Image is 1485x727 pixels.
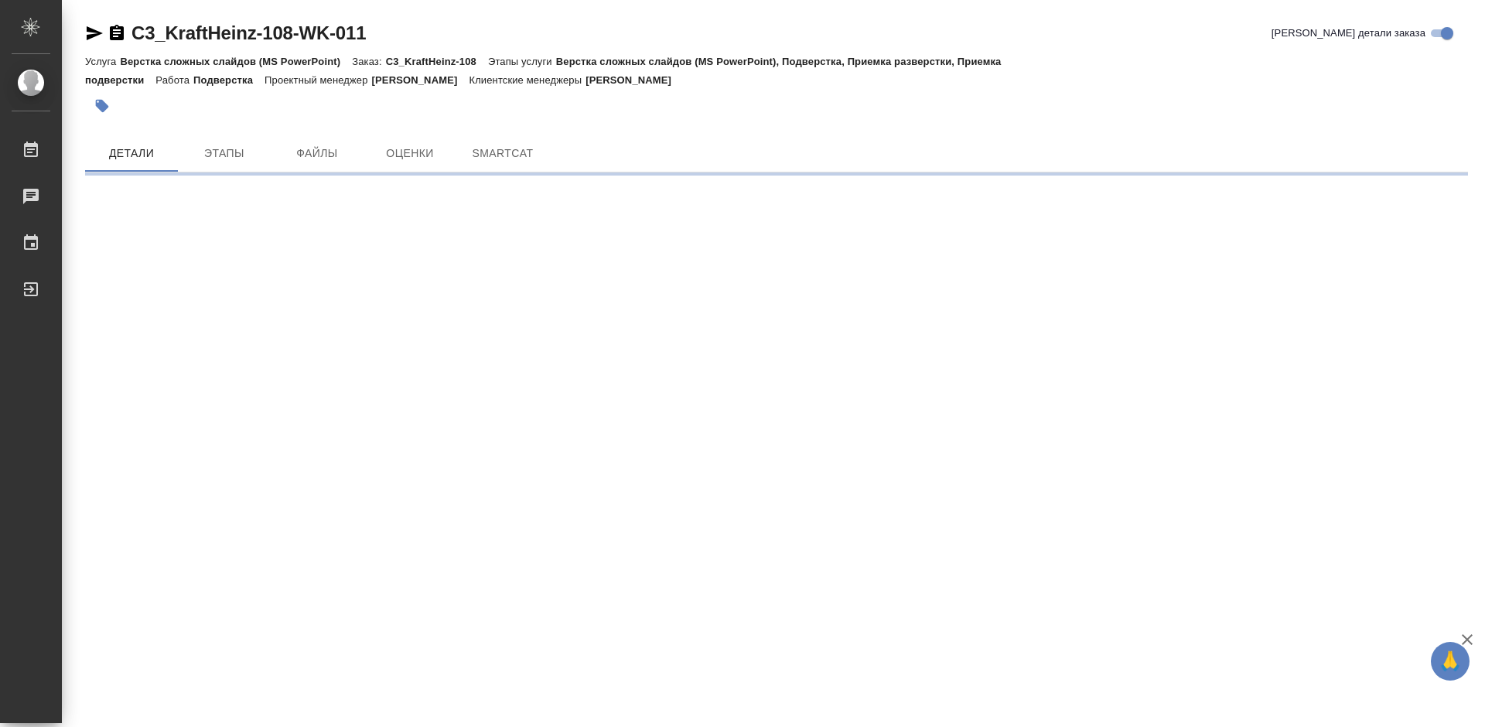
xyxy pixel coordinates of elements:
p: Работа [155,74,193,86]
span: 🙏 [1437,645,1463,678]
p: Проектный менеджер [265,74,371,86]
p: C3_KraftHeinz-108 [386,56,488,67]
p: Верстка сложных слайдов (MS PowerPoint) [120,56,352,67]
button: Добавить тэг [85,89,119,123]
span: Оценки [373,144,447,163]
a: C3_KraftHeinz-108-WK-011 [131,22,366,43]
p: [PERSON_NAME] [585,74,683,86]
p: [PERSON_NAME] [372,74,469,86]
p: Клиентские менеджеры [469,74,585,86]
p: Заказ: [352,56,385,67]
span: SmartCat [466,144,540,163]
span: Этапы [187,144,261,163]
button: Скопировать ссылку для ЯМессенджера [85,24,104,43]
button: Скопировать ссылку [108,24,126,43]
span: Детали [94,144,169,163]
p: Услуга [85,56,120,67]
span: [PERSON_NAME] детали заказа [1272,26,1425,41]
p: Подверстка [193,74,265,86]
button: 🙏 [1431,642,1470,681]
span: Файлы [280,144,354,163]
p: Этапы услуги [488,56,556,67]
